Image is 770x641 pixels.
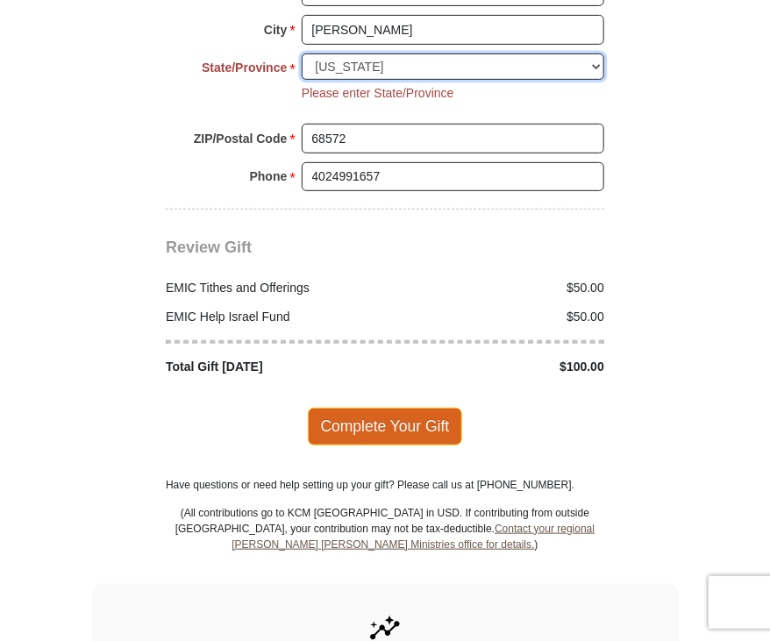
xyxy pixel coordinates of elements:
div: $50.00 [385,308,614,326]
strong: State/Province [202,55,287,80]
div: EMIC Tithes and Offerings [157,279,386,297]
div: $50.00 [385,279,614,297]
div: Total Gift [DATE] [157,358,386,376]
strong: ZIP/Postal Code [194,126,288,151]
strong: City [264,18,287,42]
a: Contact your regional [PERSON_NAME] [PERSON_NAME] Ministries office for details. [232,523,595,551]
div: EMIC Help Israel Fund [157,308,386,326]
strong: Phone [250,164,288,189]
li: Please enter State/Province [302,84,454,103]
p: Have questions or need help setting up your gift? Please call us at [PHONE_NUMBER]. [166,477,604,493]
span: Complete Your Gift [308,408,463,445]
div: $100.00 [385,358,614,376]
p: (All contributions go to KCM [GEOGRAPHIC_DATA] in USD. If contributing from outside [GEOGRAPHIC_D... [175,505,595,584]
span: Review Gift [166,239,252,256]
